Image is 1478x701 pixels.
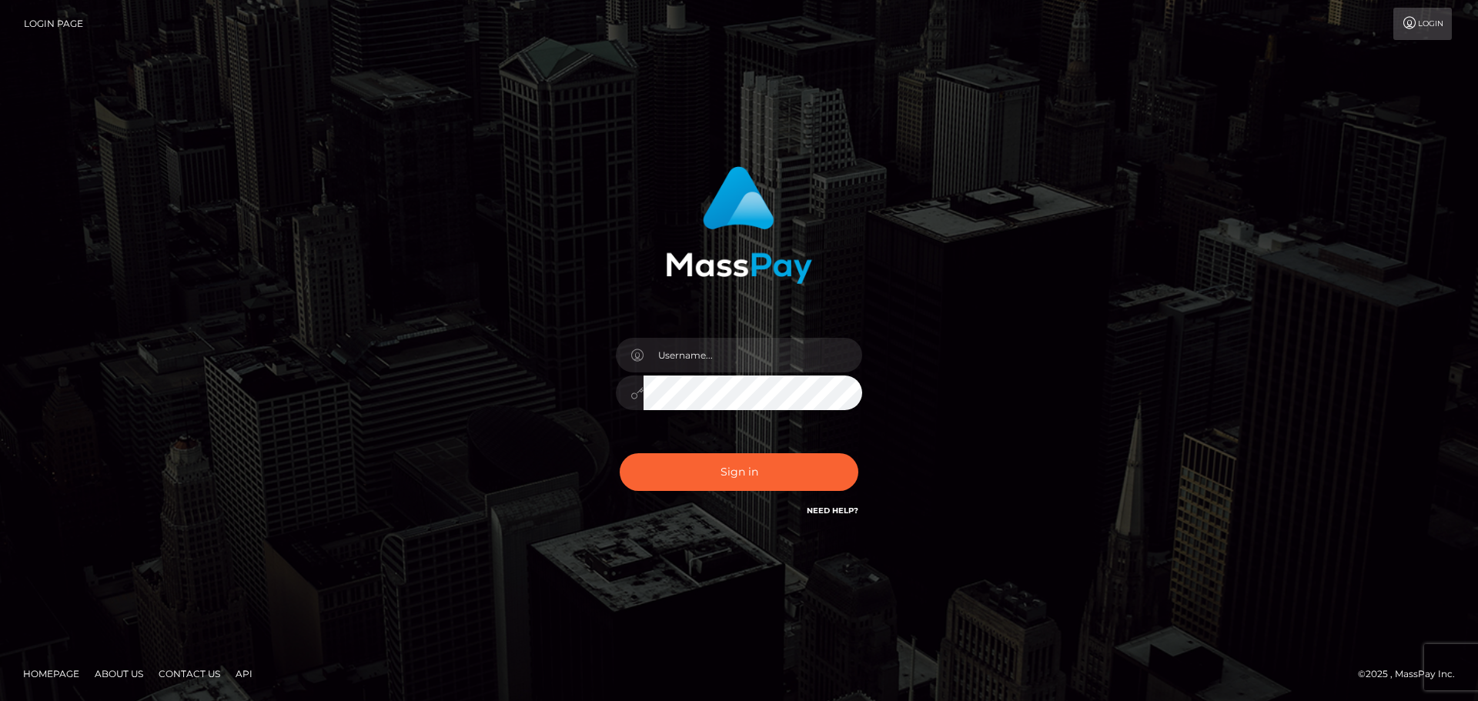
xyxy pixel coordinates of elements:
button: Sign in [620,453,858,491]
img: MassPay Login [666,166,812,284]
a: Login [1393,8,1452,40]
a: Contact Us [152,662,226,686]
a: Need Help? [807,506,858,516]
input: Username... [644,338,862,372]
a: Login Page [24,8,83,40]
a: About Us [89,662,149,686]
div: © 2025 , MassPay Inc. [1358,666,1466,683]
a: Homepage [17,662,85,686]
a: API [229,662,259,686]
